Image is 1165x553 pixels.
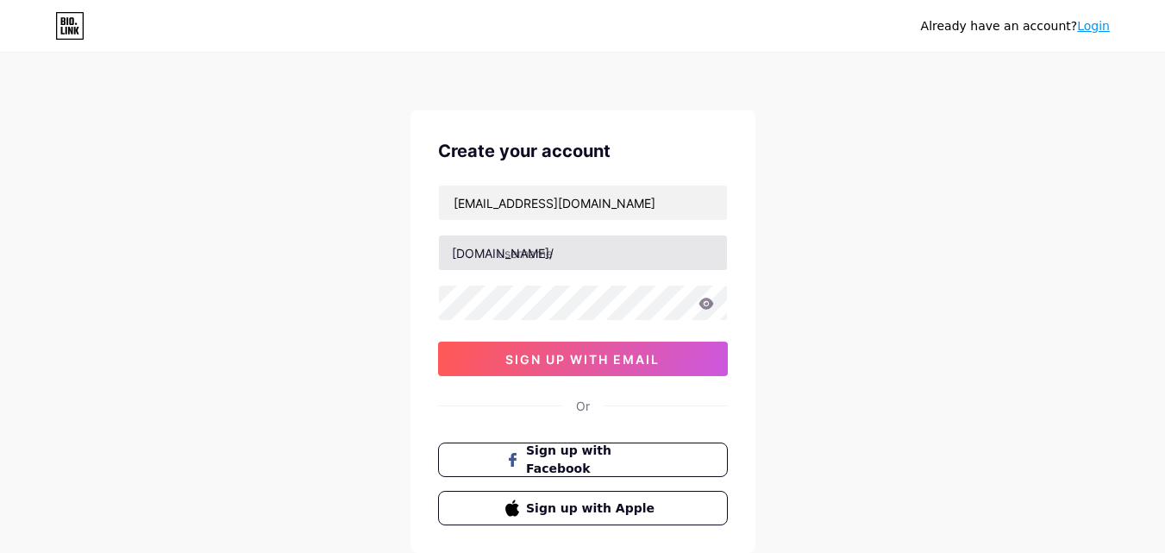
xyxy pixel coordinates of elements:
div: Already have an account? [921,17,1110,35]
input: Email [439,185,727,220]
div: Create your account [438,138,728,164]
div: [DOMAIN_NAME]/ [452,244,554,262]
button: Sign up with Facebook [438,443,728,477]
input: username [439,236,727,270]
button: Sign up with Apple [438,491,728,525]
button: sign up with email [438,342,728,376]
div: Or [576,397,590,415]
span: sign up with email [505,352,660,367]
a: Login [1077,19,1110,33]
span: Sign up with Apple [526,500,660,518]
span: Sign up with Facebook [526,442,660,478]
